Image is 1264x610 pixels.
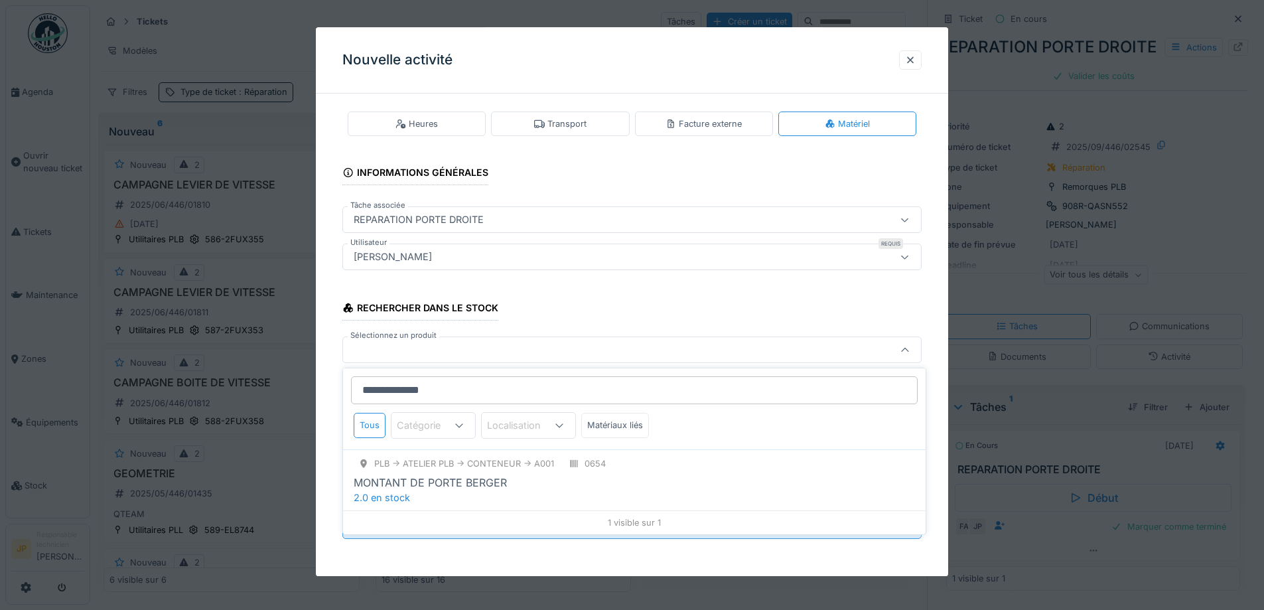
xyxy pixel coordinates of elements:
[354,492,410,503] span: 2.0 en stock
[342,299,498,321] div: Rechercher dans le stock
[487,418,559,433] div: Localisation
[343,510,926,534] div: 1 visible sur 1
[878,239,903,250] div: Requis
[534,117,587,130] div: Transport
[666,117,742,130] div: Facture externe
[825,117,870,130] div: Matériel
[395,117,438,130] div: Heures
[581,413,649,437] div: Matériaux liés
[348,213,489,228] div: REPARATION PORTE DROITE
[348,331,439,342] label: Sélectionnez un produit
[348,250,437,265] div: [PERSON_NAME]
[342,52,453,68] h3: Nouvelle activité
[342,163,488,186] div: Informations générales
[354,475,507,491] div: MONTANT DE PORTE BERGER
[374,457,554,470] div: PLB -> Atelier PLB -> CONTENEUR -> A001
[354,413,386,437] div: Tous
[585,457,606,470] div: 0654
[348,238,389,249] label: Utilisateur
[397,418,459,433] div: Catégorie
[348,200,408,212] label: Tâche associée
